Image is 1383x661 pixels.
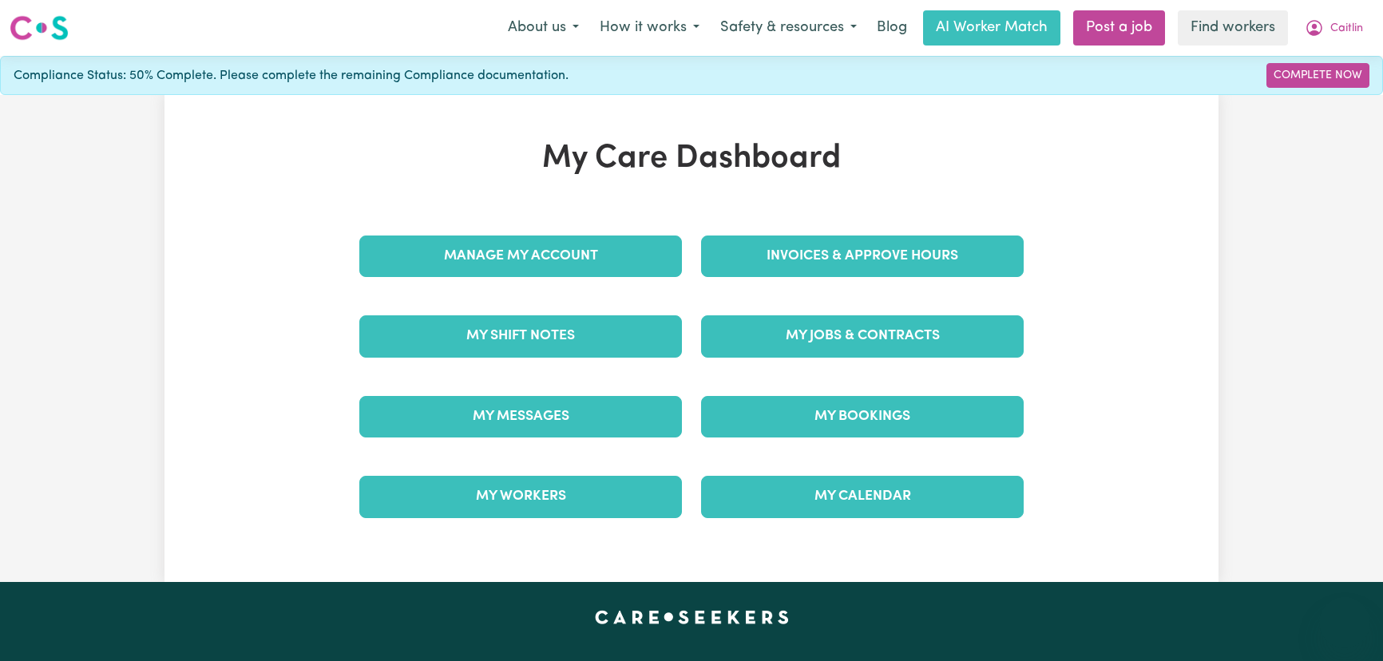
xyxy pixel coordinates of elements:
[1178,10,1288,46] a: Find workers
[497,11,589,45] button: About us
[10,10,69,46] a: Careseekers logo
[701,476,1024,517] a: My Calendar
[359,396,682,437] a: My Messages
[867,10,917,46] a: Blog
[589,11,710,45] button: How it works
[1319,597,1370,648] iframe: Button to launch messaging window
[14,66,569,85] span: Compliance Status: 50% Complete. Please complete the remaining Compliance documentation.
[595,611,789,623] a: Careseekers home page
[359,236,682,277] a: Manage My Account
[701,315,1024,357] a: My Jobs & Contracts
[1330,20,1363,38] span: Caitlin
[1266,63,1369,88] a: Complete Now
[1294,11,1373,45] button: My Account
[701,236,1024,277] a: Invoices & Approve Hours
[359,476,682,517] a: My Workers
[359,315,682,357] a: My Shift Notes
[1073,10,1165,46] a: Post a job
[710,11,867,45] button: Safety & resources
[923,10,1060,46] a: AI Worker Match
[10,14,69,42] img: Careseekers logo
[701,396,1024,437] a: My Bookings
[350,140,1033,178] h1: My Care Dashboard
